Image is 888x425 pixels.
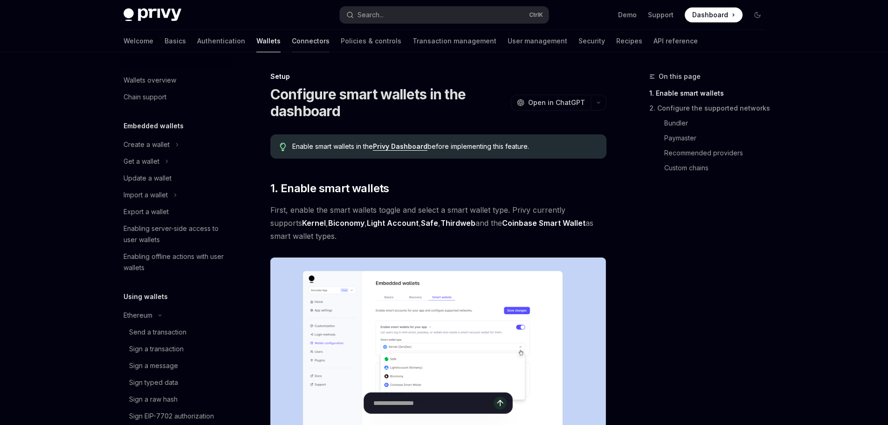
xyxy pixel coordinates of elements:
a: Thirdweb [441,218,475,228]
div: Enabling server-side access to user wallets [124,223,230,245]
img: dark logo [124,8,181,21]
span: On this page [659,71,701,82]
div: Send a transaction [129,327,186,338]
div: Sign typed data [129,377,178,388]
div: Setup [270,72,606,81]
span: 1. Enable smart wallets [270,181,389,196]
h5: Embedded wallets [124,120,184,132]
a: Export a wallet [116,203,235,220]
a: Authentication [197,30,245,52]
a: Welcome [124,30,153,52]
a: Privy Dashboard [373,142,427,151]
div: Import a wallet [124,189,168,201]
a: User management [508,30,567,52]
a: Sign typed data [116,374,235,391]
a: Support [648,10,674,20]
a: Enabling offline actions with user wallets [116,248,235,276]
div: Ethereum [124,310,152,321]
div: Sign a message [129,360,178,371]
div: Chain support [124,91,166,103]
a: API reference [654,30,698,52]
button: Toggle dark mode [750,7,765,22]
h5: Using wallets [124,291,168,302]
div: Sign a transaction [129,343,184,355]
div: Sign EIP-7702 authorization [129,411,214,422]
a: Recommended providers [664,146,772,160]
a: 1. Enable smart wallets [649,86,772,101]
span: Open in ChatGPT [528,98,585,107]
a: 2. Configure the supported networks [649,101,772,116]
a: Sign EIP-7702 authorization [116,408,235,425]
a: Light Account [367,218,419,228]
a: Basics [165,30,186,52]
a: Wallets overview [116,72,235,89]
button: Open in ChatGPT [511,95,591,111]
a: Enabling server-side access to user wallets [116,220,235,248]
a: Coinbase Smart Wallet [502,218,585,228]
div: Sign a raw hash [129,394,178,405]
a: Biconomy [328,218,365,228]
a: Recipes [616,30,642,52]
span: Dashboard [692,10,728,20]
div: Wallets overview [124,75,176,86]
a: Transaction management [413,30,496,52]
a: Chain support [116,89,235,105]
svg: Tip [280,143,286,151]
button: Send message [494,397,507,410]
a: Custom chains [664,160,772,175]
a: Connectors [292,30,330,52]
a: Sign a raw hash [116,391,235,408]
div: Get a wallet [124,156,159,167]
a: Security [578,30,605,52]
div: Export a wallet [124,206,169,217]
a: Safe [421,218,438,228]
a: Wallets [256,30,281,52]
h1: Configure smart wallets in the dashboard [270,86,507,119]
a: Sign a transaction [116,341,235,357]
a: Sign a message [116,357,235,374]
a: Kernel [302,218,326,228]
a: Paymaster [664,131,772,146]
div: Search... [358,9,384,21]
a: Demo [618,10,637,20]
a: Policies & controls [341,30,401,52]
div: Enabling offline actions with user wallets [124,251,230,273]
div: Create a wallet [124,139,170,150]
span: Enable smart wallets in the before implementing this feature. [292,142,597,151]
a: Dashboard [685,7,743,22]
a: Update a wallet [116,170,235,187]
a: Bundler [664,116,772,131]
span: First, enable the smart wallets toggle and select a smart wallet type. Privy currently supports ,... [270,203,606,243]
div: Update a wallet [124,173,172,184]
button: Search...CtrlK [340,7,549,23]
span: Ctrl K [529,11,543,19]
a: Send a transaction [116,324,235,341]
